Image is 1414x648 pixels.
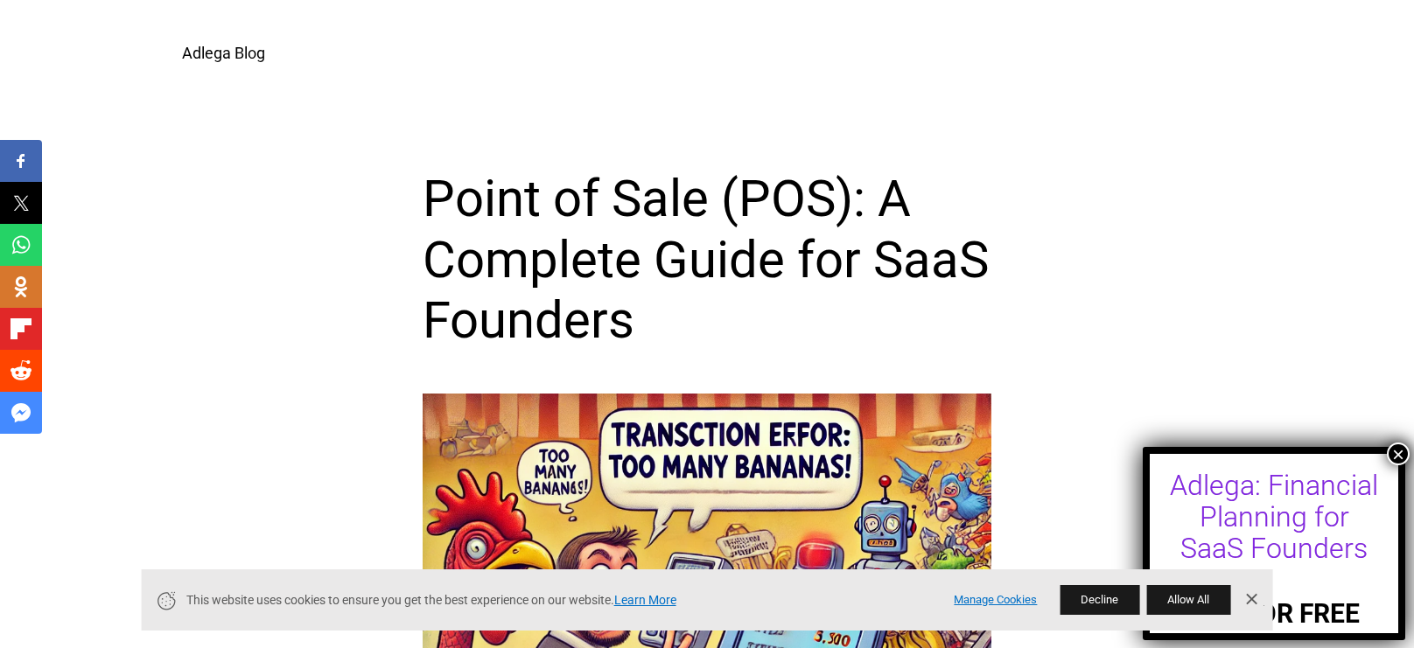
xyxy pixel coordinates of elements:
a: Manage Cookies [954,591,1037,610]
svg: Cookie Icon [156,589,178,611]
a: Adlega Blog [182,44,265,62]
span: This website uses cookies to ensure you get the best experience on our website. [186,591,930,610]
a: Dismiss Banner [1237,587,1263,613]
button: Allow All [1146,585,1230,615]
div: Adlega: Financial Planning for SaaS Founders [1165,470,1382,564]
button: Decline [1060,585,1139,615]
button: Close [1387,442,1410,465]
h1: Point of Sale (POS): A Complete Guide for SaaS Founders [423,169,991,352]
a: TRY FOR FREE [1189,568,1360,629]
a: Learn More [614,593,676,607]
